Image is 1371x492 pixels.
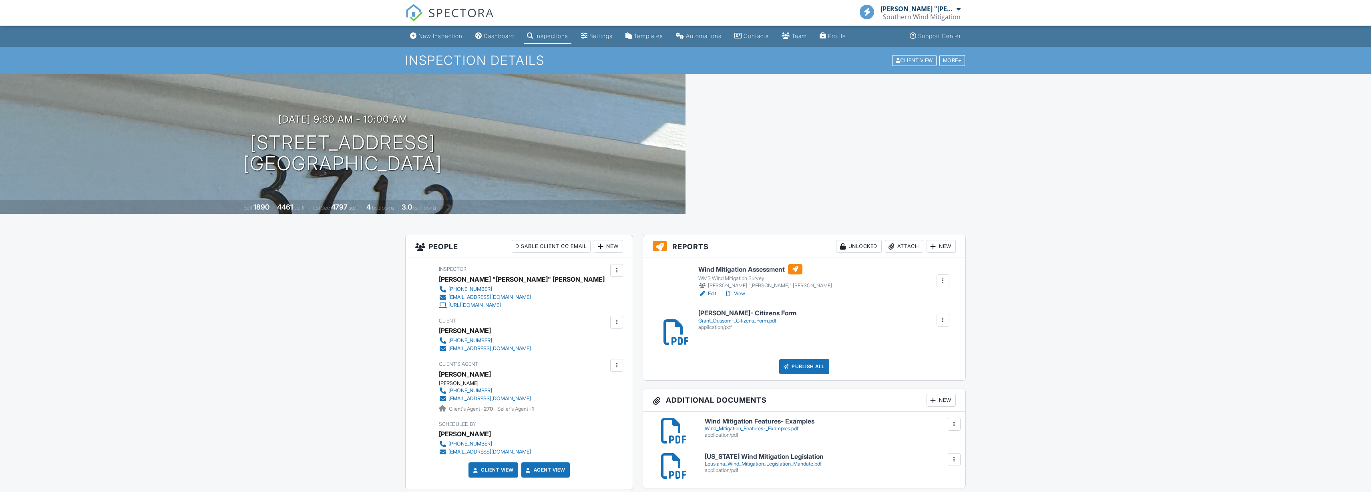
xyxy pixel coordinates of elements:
a: [PERSON_NAME] [439,368,491,380]
div: Dashboard [484,32,514,39]
div: application/pdf [705,467,956,474]
div: 4461 [277,203,293,211]
div: [PERSON_NAME] "[PERSON_NAME]" [PERSON_NAME] [698,282,832,290]
div: Settings [589,32,613,39]
div: Profile [828,32,846,39]
h6: [PERSON_NAME]- Citizens Form [698,310,796,317]
span: sq.ft. [349,205,359,211]
div: Unlocked [836,240,882,253]
a: Dashboard [472,29,517,44]
a: [PERSON_NAME]- Citizens Form Grant_Dussom-_Citizens_Form.pdf application/pdf [698,310,796,330]
span: Lot Size [313,205,330,211]
div: Contacts [744,32,769,39]
a: [EMAIL_ADDRESS][DOMAIN_NAME] [439,448,531,456]
a: Settings [578,29,616,44]
span: bathrooms [413,205,436,211]
h3: People [406,235,633,258]
a: Wind Mitigation Features- Examples Wind_Mitigation_Features-_Examples.pdf application/pdf [705,418,956,438]
a: Support Center [907,29,964,44]
div: [PERSON_NAME] [439,380,537,387]
span: Inspector [439,266,466,272]
div: New [927,240,956,253]
h3: Reports [643,235,965,258]
div: [PERSON_NAME] "[PERSON_NAME]" [PERSON_NAME] [880,5,955,13]
div: Team [792,32,807,39]
div: Publish All [779,359,829,374]
a: [EMAIL_ADDRESS][DOMAIN_NAME] [439,293,598,301]
div: Wind_Mitigation_Features-_Examples.pdf [705,425,956,432]
a: View [724,290,745,298]
div: New [594,240,623,253]
div: More [939,55,965,66]
h1: [STREET_ADDRESS] [GEOGRAPHIC_DATA] [243,132,442,175]
div: Support Center [918,32,961,39]
div: [EMAIL_ADDRESS][DOMAIN_NAME] [448,395,531,402]
a: Client View [891,57,939,63]
a: [US_STATE] Wind Mitigation Legislation Lousiana_Wind_Mitigation_Legislation_Mandate.pdf applicati... [705,453,956,474]
a: Templates [622,29,666,44]
span: Scheduled By [439,421,476,427]
div: New [927,394,956,407]
div: Client View [892,55,937,66]
div: Grant_Dussom-_Citizens_Form.pdf [698,318,796,324]
div: [EMAIL_ADDRESS][DOMAIN_NAME] [448,294,531,300]
div: [PERSON_NAME] "[PERSON_NAME]" [PERSON_NAME] [439,273,605,285]
div: Templates [634,32,663,39]
h3: [DATE] 9:30 am - 10:00 am [278,114,408,125]
div: [PHONE_NUMBER] [448,441,492,447]
div: WMS Wind Mitigation Survey [698,275,832,282]
a: [PHONE_NUMBER] [439,337,531,345]
div: [PHONE_NUMBER] [448,337,492,344]
h3: Additional Documents [643,389,965,412]
h1: Inspection Details [405,53,966,67]
div: 4797 [331,203,348,211]
h6: [US_STATE] Wind Mitigation Legislation [705,453,956,460]
span: Client's Agent [439,361,478,367]
a: SPECTORA [405,11,494,28]
a: Edit [698,290,716,298]
a: Inspections [524,29,571,44]
div: Lousiana_Wind_Mitigation_Legislation_Mandate.pdf [705,461,956,467]
div: application/pdf [705,432,956,438]
a: Automations (Basic) [673,29,725,44]
a: [EMAIL_ADDRESS][DOMAIN_NAME] [439,395,531,403]
div: Attach [885,240,923,253]
div: Inspections [535,32,568,39]
a: [URL][DOMAIN_NAME] [439,301,598,309]
a: Client View [471,466,514,474]
span: sq. ft. [294,205,306,211]
div: 4 [366,203,371,211]
a: Agent View [524,466,565,474]
div: New Inspection [418,32,462,39]
div: 1890 [253,203,269,211]
a: New Inspection [407,29,466,44]
span: Client's Agent - [449,406,494,412]
div: 3.0 [402,203,412,211]
div: application/pdf [698,324,796,331]
strong: 270 [484,406,493,412]
span: Built [243,205,252,211]
div: Southern Wind Mitigation [883,13,961,21]
div: [EMAIL_ADDRESS][DOMAIN_NAME] [448,345,531,352]
a: Company Profile [816,29,849,44]
h6: Wind Mitigation Features- Examples [705,418,956,425]
a: Wind Mitigation Assessment WMS Wind Mitigation Survey [PERSON_NAME] "[PERSON_NAME]" [PERSON_NAME] [698,264,832,290]
a: [PHONE_NUMBER] [439,440,531,448]
img: The Best Home Inspection Software - Spectora [405,4,423,22]
div: Disable Client CC Email [512,240,591,253]
h6: Wind Mitigation Assessment [698,264,832,274]
div: Automations [686,32,722,39]
span: Seller's Agent - [497,406,534,412]
strong: 1 [532,406,534,412]
a: Team [778,29,810,44]
span: bedrooms [372,205,394,211]
div: [EMAIL_ADDRESS][DOMAIN_NAME] [448,449,531,455]
span: Client [439,318,456,324]
div: [URL][DOMAIN_NAME] [448,302,501,309]
a: [PHONE_NUMBER] [439,285,598,293]
a: [EMAIL_ADDRESS][DOMAIN_NAME] [439,345,531,353]
a: Contacts [731,29,772,44]
a: [PHONE_NUMBER] [439,387,531,395]
div: [PHONE_NUMBER] [448,286,492,292]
